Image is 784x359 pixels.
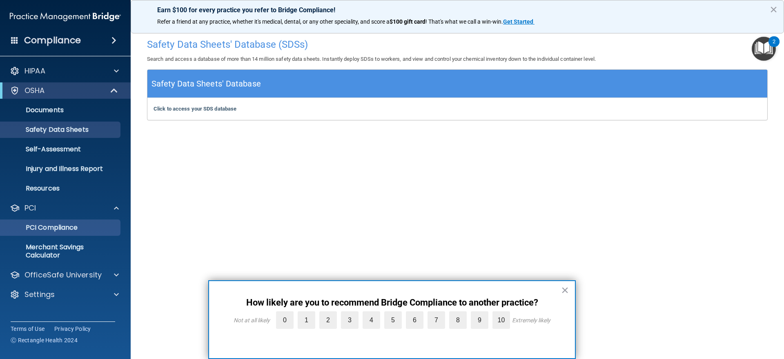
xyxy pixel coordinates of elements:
strong: $100 gift card [390,18,425,25]
p: PCI Compliance [5,224,117,232]
label: 5 [384,311,402,329]
p: Documents [5,106,117,114]
p: Settings [24,290,55,299]
label: 10 [492,311,510,329]
a: Privacy Policy [54,325,91,333]
label: 0 [276,311,294,329]
h5: Safety Data Sheets' Database [151,77,261,91]
div: 2 [773,42,775,52]
p: PCI [24,203,36,213]
button: Close [770,3,777,16]
p: Resources [5,184,117,193]
img: PMB logo [10,9,121,25]
p: Injury and Illness Report [5,165,117,173]
label: 9 [471,311,488,329]
p: HIPAA [24,66,45,76]
div: Extremely likely [512,317,550,324]
span: ! That's what we call a win-win. [425,18,503,25]
label: 8 [449,311,467,329]
p: How likely are you to recommend Bridge Compliance to another practice? [225,297,559,308]
p: Search and access a database of more than 14 million safety data sheets. Instantly deploy SDSs to... [147,54,768,64]
span: Refer a friend at any practice, whether it's medical, dental, or any other speciality, and score a [157,18,390,25]
label: 7 [428,311,445,329]
button: Open Resource Center, 2 new notifications [752,37,776,61]
p: Earn $100 for every practice you refer to Bridge Compliance! [157,6,757,14]
p: Safety Data Sheets [5,126,117,134]
b: Click to access your SDS database [154,106,236,112]
label: 3 [341,311,359,329]
button: Close [561,284,569,297]
label: 2 [319,311,337,329]
strong: Get Started [503,18,533,25]
label: 6 [406,311,423,329]
span: Ⓒ Rectangle Health 2024 [11,336,78,344]
h4: Safety Data Sheets' Database (SDSs) [147,39,768,50]
label: 1 [298,311,315,329]
h4: Compliance [24,35,81,46]
p: OSHA [24,86,45,95]
a: Terms of Use [11,325,45,333]
p: OfficeSafe University [24,270,102,280]
label: 4 [363,311,380,329]
p: Merchant Savings Calculator [5,243,117,259]
p: Self-Assessment [5,145,117,153]
div: Not at all likely [234,317,270,324]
